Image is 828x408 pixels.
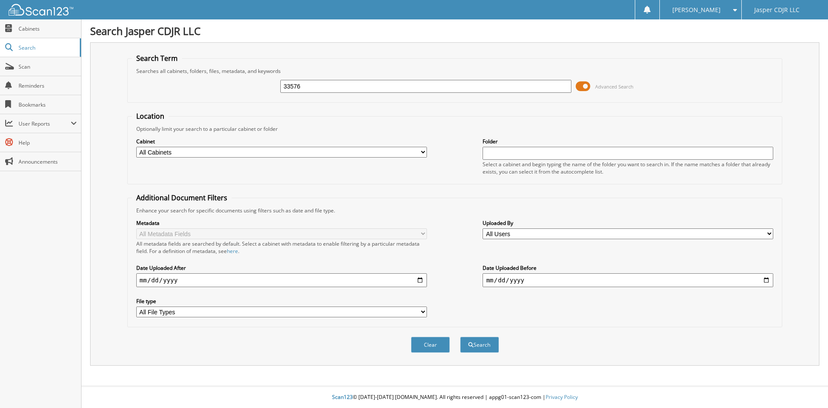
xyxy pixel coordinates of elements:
[19,158,77,165] span: Announcements
[227,247,238,255] a: here
[136,297,427,305] label: File type
[19,101,77,108] span: Bookmarks
[132,111,169,121] legend: Location
[19,63,77,70] span: Scan
[19,82,77,89] span: Reminders
[754,7,800,13] span: Jasper CDJR LLC
[136,240,427,255] div: All metadata fields are searched by default. Select a cabinet with metadata to enable filtering b...
[483,273,773,287] input: end
[19,139,77,146] span: Help
[132,54,182,63] legend: Search Term
[672,7,721,13] span: [PERSON_NAME]
[785,367,828,408] iframe: Chat Widget
[9,4,73,16] img: scan123-logo-white.svg
[132,193,232,202] legend: Additional Document Filters
[132,125,778,133] div: Optionally limit your search to a particular cabinet or folder
[90,24,819,38] h1: Search Jasper CDJR LLC
[19,44,75,51] span: Search
[411,337,450,353] button: Clear
[136,273,427,287] input: start
[483,264,773,272] label: Date Uploaded Before
[483,138,773,145] label: Folder
[132,207,778,214] div: Enhance your search for specific documents using filters such as date and file type.
[546,393,578,401] a: Privacy Policy
[483,161,773,175] div: Select a cabinet and begin typing the name of the folder you want to search in. If the name match...
[460,337,499,353] button: Search
[136,264,427,272] label: Date Uploaded After
[136,138,427,145] label: Cabinet
[19,25,77,32] span: Cabinets
[483,219,773,227] label: Uploaded By
[19,120,71,127] span: User Reports
[132,67,778,75] div: Searches all cabinets, folders, files, metadata, and keywords
[595,83,634,90] span: Advanced Search
[332,393,353,401] span: Scan123
[82,387,828,408] div: © [DATE]-[DATE] [DOMAIN_NAME]. All rights reserved | appg01-scan123-com |
[136,219,427,227] label: Metadata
